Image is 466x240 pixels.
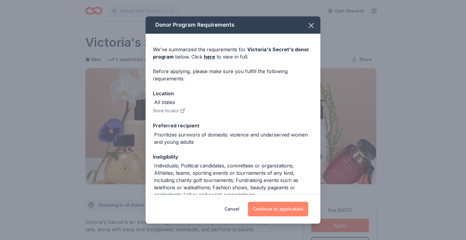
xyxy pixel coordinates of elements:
[204,53,215,60] a: here
[153,107,185,114] button: Store locator
[146,16,320,34] div: Donor Program Requirements
[154,131,313,146] div: Prioritizes survivors of domestic violence and underserved women and young adults
[248,202,308,216] button: Continue to application
[153,122,313,130] div: Preferred recipient
[153,68,313,82] div: Before applying, please make sure you fulfill the following requirements:
[153,90,313,97] div: Location
[153,153,313,161] div: Ineligibility
[153,46,313,60] div: We've summarized the requirements for below. Click to view in full.
[225,202,239,216] button: Cancel
[154,99,175,106] div: All states
[154,162,313,235] div: Individuals; Political candidates, committees or organizations; Athletes, teams, sporting events ...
